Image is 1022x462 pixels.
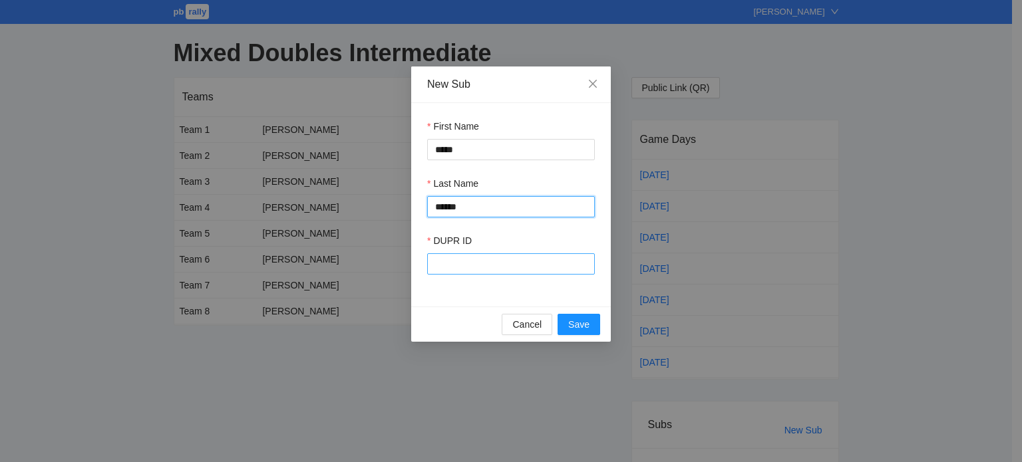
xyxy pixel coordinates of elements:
label: DUPR ID [427,233,472,248]
input: DUPR ID [427,253,595,275]
label: Last Name [427,176,478,191]
span: Cancel [512,317,542,332]
span: Save [568,317,590,332]
input: First Name [427,139,595,160]
div: New Sub [427,77,595,92]
button: Save [558,314,600,335]
button: Close [575,66,611,102]
input: Last Name [427,196,595,217]
label: First Name [427,119,479,134]
span: close [588,78,598,89]
button: Cancel [502,314,552,335]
